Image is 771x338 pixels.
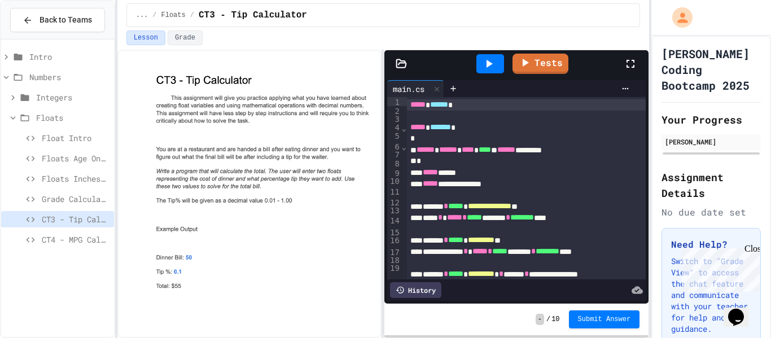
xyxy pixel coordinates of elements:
[569,310,640,328] button: Submit Answer
[136,11,148,20] span: ...
[42,152,109,164] span: Floats Age On Jupiter
[161,11,186,20] span: Floats
[512,54,568,74] a: Tests
[387,80,444,97] div: main.cs
[401,142,407,151] span: Fold line
[190,11,194,20] span: /
[401,124,407,133] span: Fold line
[387,159,401,168] div: 8
[536,314,544,325] span: -
[387,142,401,150] div: 6
[662,46,761,93] h1: [PERSON_NAME] Coding Bootcamp 2025
[662,112,761,128] h2: Your Progress
[29,51,109,63] span: Intro
[36,91,109,103] span: Integers
[662,169,761,201] h2: Assignment Details
[387,205,401,216] div: 13
[387,97,401,106] div: 1
[387,83,430,95] div: main.cs
[724,293,760,327] iframe: chat widget
[660,5,695,30] div: My Account
[36,112,109,124] span: Floats
[42,132,109,144] span: Float Intro
[387,131,401,142] div: 5
[29,71,109,83] span: Numbers
[387,263,401,271] div: 19
[387,168,401,176] div: 9
[42,234,109,245] span: CT4 - MPG Calculator
[546,315,550,324] span: /
[551,315,559,324] span: 10
[387,114,401,123] div: 3
[168,30,203,45] button: Grade
[40,14,92,26] span: Back to Teams
[387,150,401,159] div: 7
[387,187,401,198] div: 11
[387,216,401,227] div: 14
[42,213,109,225] span: CT3 - Tip Calculator
[662,205,761,219] div: No due date set
[387,197,401,205] div: 12
[677,244,760,292] iframe: chat widget
[390,282,441,298] div: History
[578,315,631,324] span: Submit Answer
[387,247,401,255] div: 17
[126,30,165,45] button: Lesson
[671,256,751,335] p: Switch to "Grade View" to access the chat feature and communicate with your teacher for help and ...
[42,193,109,205] span: Grade Calculator (Basic)
[671,238,751,251] h3: Need Help?
[665,137,757,147] div: [PERSON_NAME]
[10,8,105,32] button: Back to Teams
[387,176,401,186] div: 10
[42,173,109,185] span: Floats Inches To Centimeters
[387,227,401,235] div: 15
[387,235,401,247] div: 16
[387,106,401,114] div: 2
[387,122,401,130] div: 4
[5,5,78,72] div: Chat with us now!Close
[387,255,401,263] div: 18
[199,8,307,22] span: CT3 - Tip Calculator
[152,11,156,20] span: /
